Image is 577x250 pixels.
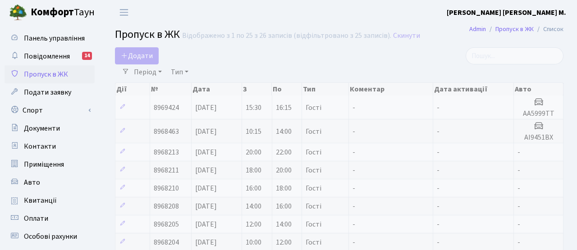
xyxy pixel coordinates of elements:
[31,5,74,19] b: Комфорт
[306,104,321,111] span: Гості
[353,183,355,193] span: -
[437,201,440,211] span: -
[115,47,159,64] a: Додати
[182,32,391,40] div: Відображено з 1 по 25 з 26 записів (відфільтровано з 25 записів).
[276,165,292,175] span: 20:00
[437,103,440,113] span: -
[437,127,440,136] span: -
[437,183,440,193] span: -
[276,183,292,193] span: 18:00
[195,147,217,157] span: [DATE]
[306,167,321,174] span: Гості
[121,51,153,61] span: Додати
[154,103,179,113] span: 8969424
[349,83,433,95] th: Коментар
[24,51,70,61] span: Повідомлення
[154,165,179,175] span: 8968211
[276,201,292,211] span: 16:00
[5,155,95,173] a: Приміщення
[393,32,420,40] a: Скинути
[437,165,440,175] span: -
[433,83,514,95] th: Дата активації
[514,83,563,95] th: Авто
[276,237,292,247] span: 12:00
[246,103,261,113] span: 15:30
[246,201,261,211] span: 14:00
[195,219,217,229] span: [DATE]
[5,65,95,83] a: Пропуск в ЖК
[5,173,95,191] a: Авто
[5,101,95,119] a: Спорт
[246,219,261,229] span: 12:00
[82,52,92,60] div: 14
[195,103,217,113] span: [DATE]
[353,165,355,175] span: -
[353,147,355,157] span: -
[517,133,559,142] h5: АІ9451ВХ
[24,69,68,79] span: Пропуск в ЖК
[24,177,40,187] span: Авто
[306,128,321,135] span: Гості
[5,47,95,65] a: Повідомлення14
[24,214,48,223] span: Оплати
[31,5,95,20] span: Таун
[276,219,292,229] span: 14:00
[456,20,577,39] nav: breadcrumb
[24,87,71,97] span: Подати заявку
[5,209,95,227] a: Оплати
[154,201,179,211] span: 8968208
[115,27,180,42] span: Пропуск в ЖК
[24,33,85,43] span: Панель управління
[517,147,520,157] span: -
[353,219,355,229] span: -
[154,219,179,229] span: 8968205
[353,127,355,136] span: -
[246,183,261,193] span: 16:00
[195,237,217,247] span: [DATE]
[195,183,217,193] span: [DATE]
[495,24,534,34] a: Пропуск в ЖК
[5,83,95,101] a: Подати заявку
[437,219,440,229] span: -
[195,165,217,175] span: [DATE]
[195,127,217,136] span: [DATE]
[5,227,95,245] a: Особові рахунки
[154,127,179,136] span: 8968463
[24,141,56,151] span: Контакти
[517,237,520,247] span: -
[24,159,64,169] span: Приміщення
[534,24,563,34] li: Список
[306,149,321,156] span: Гості
[154,183,179,193] span: 8968210
[130,64,165,80] a: Період
[246,147,261,157] span: 20:00
[5,119,95,137] a: Документи
[167,64,192,80] a: Тип
[447,7,566,18] a: [PERSON_NAME] [PERSON_NAME] М.
[113,5,135,20] button: Переключити навігацію
[276,127,292,136] span: 14:00
[517,165,520,175] span: -
[242,83,272,95] th: З
[517,219,520,229] span: -
[276,103,292,113] span: 16:15
[302,83,349,95] th: Тип
[150,83,192,95] th: №
[276,147,292,157] span: 22:00
[154,237,179,247] span: 8968204
[5,137,95,155] a: Контакти
[306,239,321,246] span: Гості
[24,232,77,241] span: Особові рахунки
[195,201,217,211] span: [DATE]
[306,203,321,210] span: Гості
[437,147,440,157] span: -
[517,109,559,118] h5: АА5999ТТ
[437,237,440,247] span: -
[447,8,566,18] b: [PERSON_NAME] [PERSON_NAME] М.
[272,83,302,95] th: По
[192,83,242,95] th: Дата
[24,195,57,205] span: Квитанції
[5,29,95,47] a: Панель управління
[353,103,355,113] span: -
[353,237,355,247] span: -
